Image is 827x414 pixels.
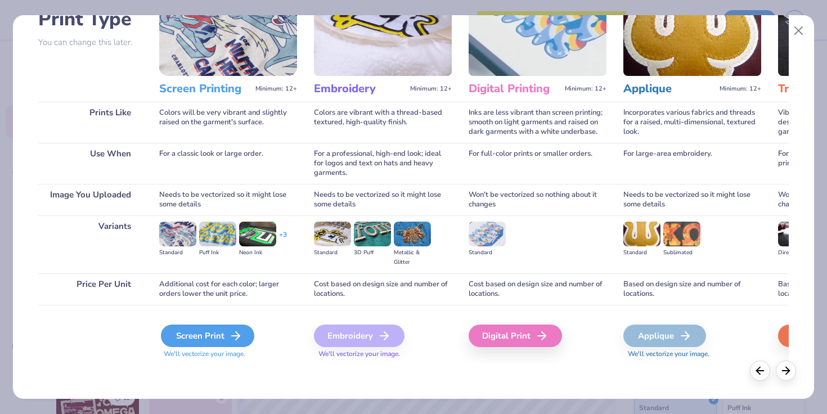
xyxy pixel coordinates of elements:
div: For full-color prints or smaller orders. [469,143,606,184]
div: Additional cost for each color; larger orders lower the unit price. [159,273,297,305]
div: Cost based on design size and number of locations. [314,273,452,305]
span: Minimum: 12+ [410,85,452,93]
div: Standard [314,248,351,258]
div: Colors will be very vibrant and slightly raised on the garment's surface. [159,102,297,143]
span: We'll vectorize your image. [314,349,452,359]
div: Needs to be vectorized so it might lose some details [314,184,452,215]
div: Metallic & Glitter [394,248,431,267]
img: 3D Puff [354,222,391,246]
img: Standard [623,222,660,246]
img: Neon Ink [239,222,276,246]
div: Based on design size and number of locations. [623,273,761,305]
img: Sublimated [663,222,700,246]
div: For a classic look or large order. [159,143,297,184]
div: Puff Ink [199,248,236,258]
div: Use When [38,143,142,184]
img: Puff Ink [199,222,236,246]
p: You can change this later. [38,38,142,47]
div: Standard [623,248,660,258]
div: Direct-to-film [778,248,815,258]
div: Variants [38,215,142,273]
div: Needs to be vectorized so it might lose some details [623,184,761,215]
h3: Digital Printing [469,82,560,96]
div: Sublimated [663,248,700,258]
span: Minimum: 12+ [255,85,297,93]
div: Won't be vectorized so nothing about it changes [469,184,606,215]
img: Standard [469,222,506,246]
img: Direct-to-film [778,222,815,246]
div: Colors are vibrant with a thread-based textured, high-quality finish. [314,102,452,143]
div: For large-area embroidery. [623,143,761,184]
div: Embroidery [314,325,404,347]
img: Standard [314,222,351,246]
span: Minimum: 12+ [565,85,606,93]
div: Inks are less vibrant than screen printing; smooth on light garments and raised on dark garments ... [469,102,606,143]
img: Metallic & Glitter [394,222,431,246]
div: Incorporates various fabrics and threads for a raised, multi-dimensional, textured look. [623,102,761,143]
span: Minimum: 12+ [720,85,761,93]
div: For a professional, high-end look; ideal for logos and text on hats and heavy garments. [314,143,452,184]
div: Screen Print [161,325,254,347]
div: 3D Puff [354,248,391,258]
button: Close [788,20,810,42]
span: We'll vectorize your image. [623,349,761,359]
div: Applique [623,325,706,347]
div: Standard [159,248,196,258]
div: Cost based on design size and number of locations. [469,273,606,305]
div: Price Per Unit [38,273,142,305]
img: Standard [159,222,196,246]
div: Image You Uploaded [38,184,142,215]
h3: Applique [623,82,715,96]
div: Digital Print [469,325,562,347]
h3: Embroidery [314,82,406,96]
div: Needs to be vectorized so it might lose some details [159,184,297,215]
div: + 3 [279,230,287,249]
div: Neon Ink [239,248,276,258]
h3: Screen Printing [159,82,251,96]
span: We'll vectorize your image. [159,349,297,359]
div: Prints Like [38,102,142,143]
div: Standard [469,248,506,258]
